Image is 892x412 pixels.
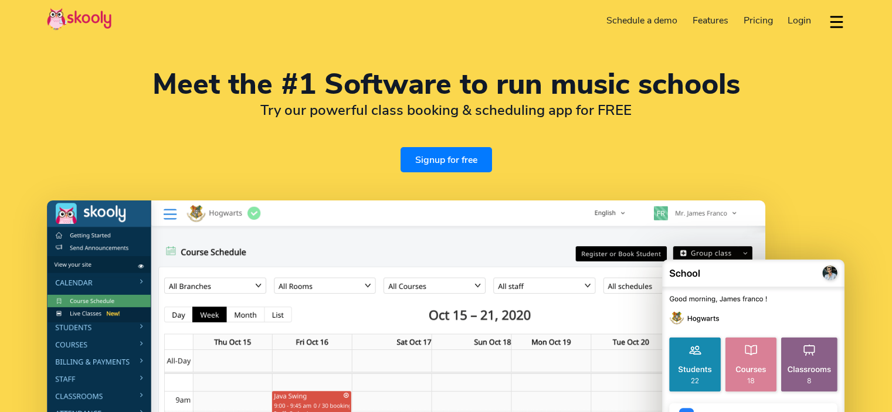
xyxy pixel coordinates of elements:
button: dropdown menu [828,8,845,35]
h2: Try our powerful class booking & scheduling app for FREE [47,101,845,119]
img: Skooly [47,8,111,30]
span: Login [788,14,811,27]
h1: Meet the #1 Software to run music schools [47,70,845,98]
a: Schedule a demo [599,11,686,30]
a: Pricing [736,11,781,30]
span: Pricing [744,14,773,27]
a: Signup for free [401,147,492,172]
a: Features [685,11,736,30]
a: Login [780,11,819,30]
